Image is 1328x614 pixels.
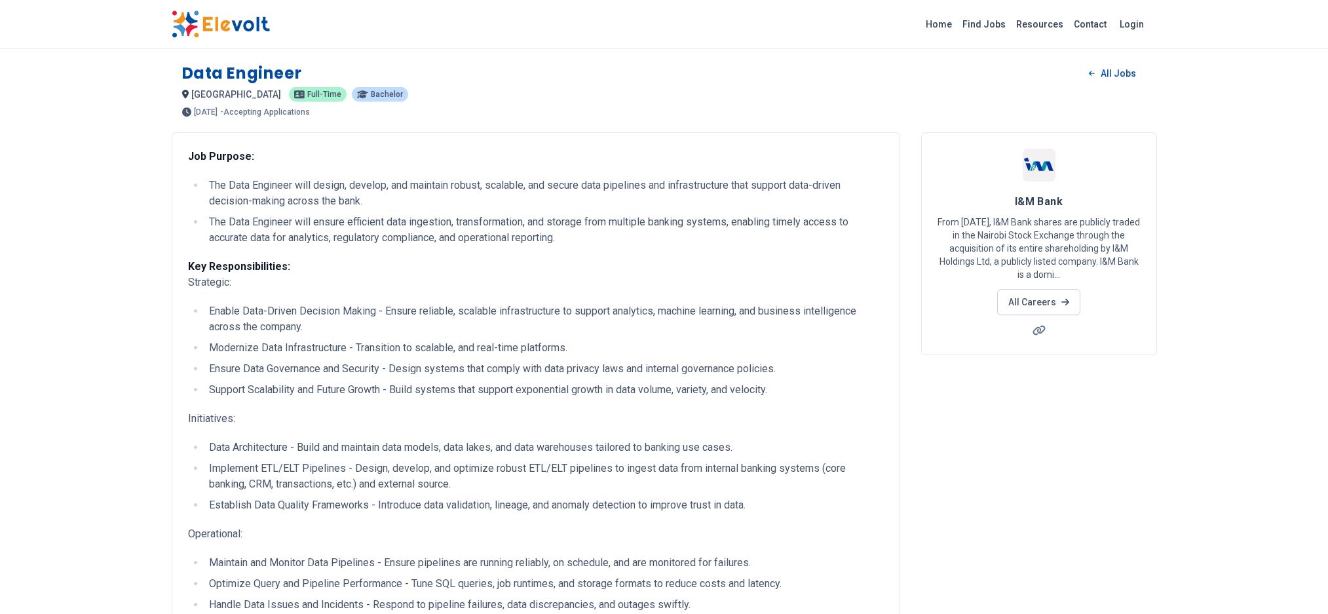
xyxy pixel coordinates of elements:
p: Operational: [188,526,884,542]
li: Data Architecture - Build and maintain data models, data lakes, and data warehouses tailored to b... [205,440,884,455]
a: Contact [1069,14,1112,35]
p: Strategic: [188,259,884,290]
img: I&M Bank [1023,149,1055,182]
li: Enable Data-Driven Decision Making - Ensure reliable, scalable infrastructure to support analytic... [205,303,884,335]
a: Resources [1011,14,1069,35]
p: Initiatives: [188,411,884,427]
strong: Job Purpose: [188,150,254,163]
li: Establish Data Quality Frameworks - Introduce data validation, lineage, and anomaly detection to ... [205,497,884,513]
p: - Accepting Applications [220,108,310,116]
img: Elevolt [172,10,270,38]
a: All Careers [997,289,1080,315]
li: The Data Engineer will ensure efficient data ingestion, transformation, and storage from multiple... [205,214,884,246]
li: Maintain and Monitor Data Pipelines - Ensure pipelines are running reliably, on schedule, and are... [205,555,884,571]
span: [DATE] [194,108,218,116]
span: [GEOGRAPHIC_DATA] [191,89,281,100]
span: I&M Bank [1015,195,1063,208]
a: All Jobs [1078,64,1146,83]
li: Modernize Data Infrastructure - Transition to scalable, and real-time platforms. [205,340,884,356]
a: Home [920,14,957,35]
span: Bachelor [371,90,403,98]
li: Ensure Data Governance and Security - Design systems that comply with data privacy laws and inter... [205,361,884,377]
a: Login [1112,11,1152,37]
strong: Key Responsibilities: [188,260,290,273]
li: Implement ETL/ELT Pipelines - Design, develop, and optimize robust ETL/ELT pipelines to ingest da... [205,461,884,492]
a: Find Jobs [957,14,1011,35]
li: Support Scalability and Future Growth - Build systems that support exponential growth in data vol... [205,382,884,398]
span: Full-time [307,90,341,98]
li: Handle Data Issues and Incidents - Respond to pipeline failures, data discrepancies, and outages ... [205,597,884,613]
li: Optimize Query and Pipeline Performance - Tune SQL queries, job runtimes, and storage formats to ... [205,576,884,592]
p: From [DATE], I&M Bank shares are publicly traded in the Nairobi Stock Exchange through the acquis... [938,216,1141,281]
h1: Data Engineer [182,63,302,84]
li: The Data Engineer will design, develop, and maintain robust, scalable, and secure data pipelines ... [205,178,884,209]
